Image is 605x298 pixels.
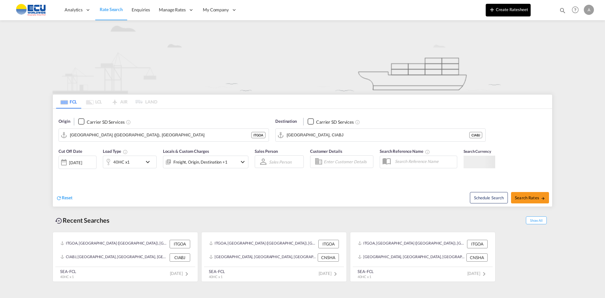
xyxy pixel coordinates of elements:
[60,253,168,262] div: CIABJ, Abidjan, Côte d'Ivoire, Western Africa, Africa
[60,240,168,248] div: ITGOA, Genova (Genoa), Italy, Southern Europe, Europe
[380,149,430,154] span: Search Reference Name
[570,4,584,16] div: Help
[511,192,549,203] button: Search Ratesicon-arrow-right
[318,253,339,262] div: CNSHA
[56,195,62,201] md-icon: icon-refresh
[163,149,209,154] span: Locals & Custom Charges
[170,253,190,262] div: CIABJ
[203,7,229,13] span: My Company
[316,119,354,125] div: Carrier SD Services
[59,118,70,125] span: Origin
[87,119,124,125] div: Carrier SD Services
[209,275,222,279] span: 40HC x 1
[209,240,317,248] div: ITGOA, Genova (Genoa), Italy, Southern Europe, Europe
[358,253,465,262] div: CNSHA, Shanghai, China, Greater China & Far East Asia, Asia Pacific
[9,3,52,17] img: 6cccb1402a9411edb762cf9624ab9cda.png
[584,5,594,15] div: A
[53,109,552,207] div: Origin Checkbox No InkUnchecked: Search for CY (Container Yard) services for all selected carrier...
[350,232,496,282] recent-search-card: ITGOA, [GEOGRAPHIC_DATA] ([GEOGRAPHIC_DATA]), [GEOGRAPHIC_DATA], [GEOGRAPHIC_DATA], [GEOGRAPHIC_D...
[464,149,491,154] span: Search Currency
[78,118,124,125] md-checkbox: Checkbox No Ink
[358,240,465,248] div: ITGOA, Genova (Genoa), Italy, Southern Europe, Europe
[59,168,63,177] md-datepicker: Select
[488,6,496,13] md-icon: icon-plus 400-fg
[170,271,190,276] span: [DATE]
[59,129,269,141] md-input-container: Genova (Genoa), ITGOA
[570,4,581,15] span: Help
[287,130,469,140] input: Search by Port
[467,240,488,248] div: ITGOA
[170,240,190,248] div: ITGOA
[425,149,430,154] md-icon: Your search will be saved by the below given name
[56,95,81,109] md-tab-item: FCL
[173,158,228,166] div: Freight Origin Destination Factory Stuffing
[392,157,457,166] input: Search Reference Name
[469,132,482,138] div: CIABJ
[466,253,488,262] div: CNSHA
[70,130,251,140] input: Search by Port
[310,149,342,154] span: Customer Details
[62,195,72,200] span: Reset
[318,240,339,248] div: ITGOA
[541,196,545,200] md-icon: icon-arrow-right
[355,119,360,124] md-icon: Unchecked: Search for CY (Container Yard) services for all selected carriers.Checked : Search for...
[113,158,130,166] div: 40HC x1
[163,155,248,168] div: Freight Origin Destination Factory Stuffingicon-chevron-down
[480,270,488,278] md-icon: icon-chevron-right
[276,129,485,141] md-input-container: Abidjan, CIABJ
[56,195,72,202] div: icon-refreshReset
[358,275,371,279] span: 40HC x 1
[56,95,157,109] md-pagination-wrapper: Use the left and right arrow keys to navigate between tabs
[275,118,297,125] span: Destination
[60,275,74,279] span: 40HC x 1
[55,217,63,225] md-icon: icon-backup-restore
[123,149,128,154] md-icon: Select multiple loads to view rates
[60,269,76,274] div: SEA-FCL
[308,118,354,125] md-checkbox: Checkbox No Ink
[268,157,292,166] md-select: Sales Person
[159,7,186,13] span: Manage Rates
[467,271,488,276] span: [DATE]
[59,149,82,154] span: Cut Off Date
[239,158,246,165] md-icon: icon-chevron-down
[53,20,552,94] img: new-FCL.png
[559,7,566,16] div: icon-magnify
[526,216,547,224] span: Show All
[69,159,82,165] div: [DATE]
[201,232,347,282] recent-search-card: ITGOA, [GEOGRAPHIC_DATA] ([GEOGRAPHIC_DATA]), [GEOGRAPHIC_DATA], [GEOGRAPHIC_DATA], [GEOGRAPHIC_D...
[132,7,150,12] span: Enquiries
[100,7,123,12] span: Rate Search
[251,132,265,138] div: ITGOA
[209,269,225,274] div: SEA-FCL
[183,270,190,278] md-icon: icon-chevron-right
[209,253,316,262] div: CNSHA, Shanghai, China, Greater China & Far East Asia, Asia Pacific
[470,192,508,203] button: Note: By default Schedule search will only considerorigin ports, destination ports and cut off da...
[53,213,112,227] div: Recent Searches
[144,158,155,166] md-icon: icon-chevron-down
[65,7,83,13] span: Analytics
[324,157,371,166] input: Enter Customer Details
[332,270,339,278] md-icon: icon-chevron-right
[559,7,566,14] md-icon: icon-magnify
[255,149,278,154] span: Sales Person
[515,195,545,200] span: Search Rates
[103,149,128,154] span: Load Type
[319,271,339,276] span: [DATE]
[53,232,198,282] recent-search-card: ITGOA, [GEOGRAPHIC_DATA] ([GEOGRAPHIC_DATA]), [GEOGRAPHIC_DATA], [GEOGRAPHIC_DATA], [GEOGRAPHIC_D...
[103,156,157,168] div: 40HC x1icon-chevron-down
[126,119,131,124] md-icon: Unchecked: Search for CY (Container Yard) services for all selected carriers.Checked : Search for...
[358,269,374,274] div: SEA-FCL
[59,155,97,169] div: [DATE]
[486,4,531,16] button: icon-plus 400-fgCreate Ratesheet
